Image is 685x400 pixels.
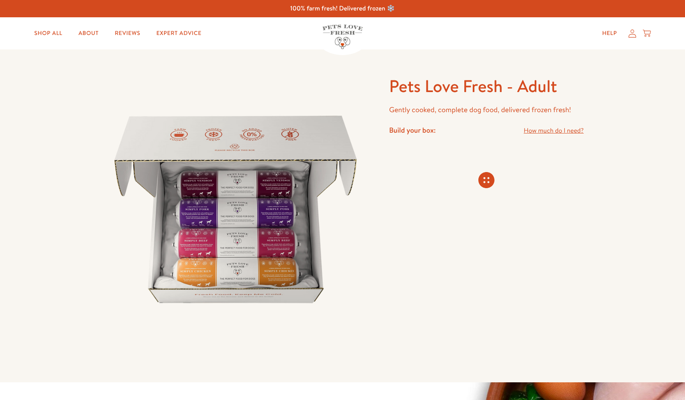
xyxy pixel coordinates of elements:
a: Reviews [109,25,147,41]
a: About [72,25,105,41]
a: How much do I need? [524,125,584,136]
a: Expert Advice [150,25,208,41]
h4: Build your box: [389,125,436,135]
p: Gently cooked, complete dog food, delivered frozen fresh! [389,104,584,116]
a: Shop All [28,25,69,41]
h1: Pets Love Fresh - Adult [389,75,584,97]
a: Help [596,25,623,41]
img: Pets Love Fresh - Adult [101,75,370,344]
img: Pets Love Fresh [322,25,363,49]
svg: Connecting store [478,172,494,188]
